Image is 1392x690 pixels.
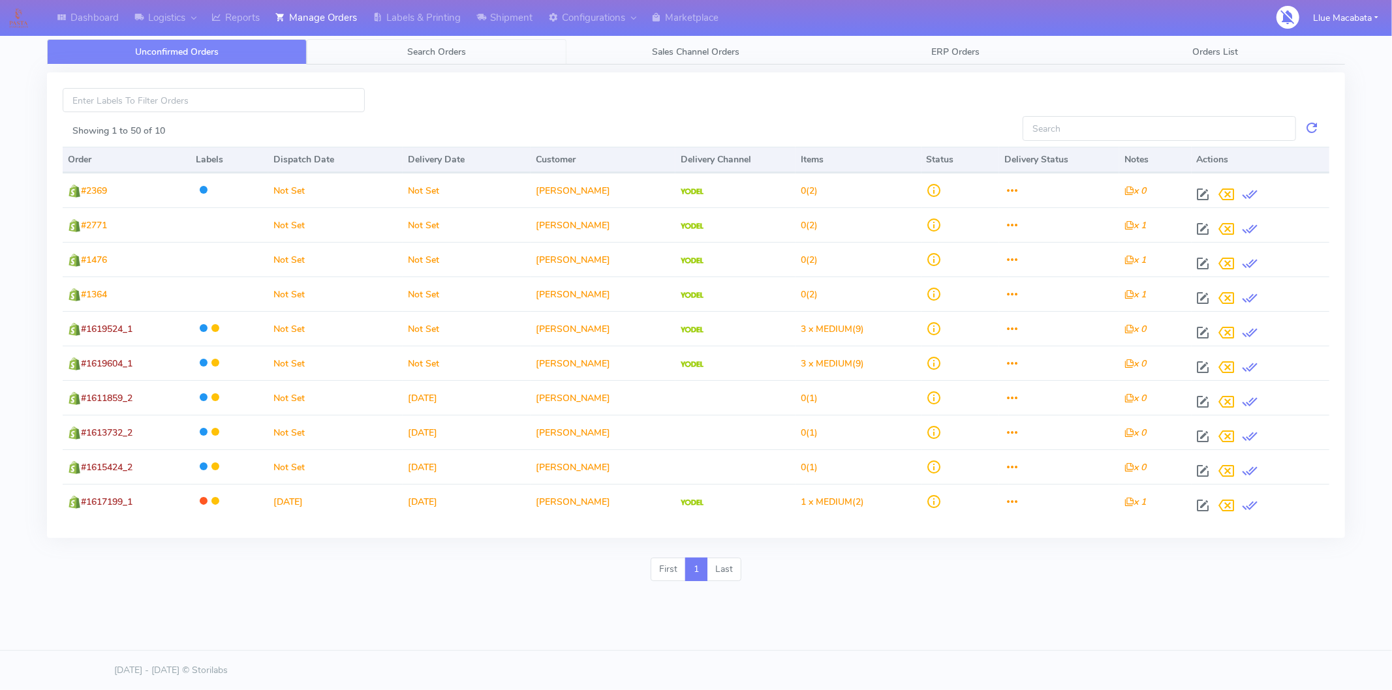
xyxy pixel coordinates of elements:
td: [PERSON_NAME] [531,449,675,484]
span: (9) [801,357,864,370]
td: [PERSON_NAME] [531,346,675,380]
ul: Tabs [47,39,1345,65]
td: Not Set [403,207,531,242]
i: x 0 [1124,392,1146,404]
td: Not Set [268,346,403,380]
img: Yodel [681,292,704,299]
td: [PERSON_NAME] [531,173,675,207]
span: 0 [801,461,806,473]
span: #1611859_2 [81,392,132,404]
img: Yodel [681,500,704,506]
span: Unconfirmed Orders [135,46,219,58]
td: [DATE] [403,380,531,415]
td: Not Set [403,173,531,207]
th: Delivery Date [403,147,531,173]
span: (1) [801,427,818,439]
td: [PERSON_NAME] [531,415,675,449]
span: Orders List [1192,46,1238,58]
td: [PERSON_NAME] [531,277,675,311]
i: x 0 [1124,427,1146,439]
th: Customer [531,147,675,173]
span: (2) [801,219,818,232]
i: x 1 [1124,288,1146,301]
th: Items [796,147,921,173]
img: Yodel [681,258,704,264]
td: [DATE] [403,415,531,449]
span: #2369 [81,185,107,197]
i: x 0 [1124,461,1146,473]
i: x 0 [1124,357,1146,370]
span: (2) [801,288,818,301]
td: Not Set [403,277,531,311]
i: x 0 [1124,185,1146,197]
label: Showing 1 to 50 of 10 [72,124,165,138]
i: x 0 [1124,323,1146,335]
span: 0 [801,427,806,439]
img: Yodel [681,223,704,230]
span: (1) [801,392,818,404]
i: x 1 [1124,254,1146,266]
span: #1476 [81,254,107,266]
td: Not Set [403,346,531,380]
span: 0 [801,254,806,266]
td: Not Set [268,449,403,484]
th: Actions [1192,147,1329,173]
td: [PERSON_NAME] [531,380,675,415]
span: (9) [801,323,864,335]
span: ERP Orders [931,46,980,58]
input: Enter Labels To Filter Orders [63,88,365,112]
span: 0 [801,288,806,301]
th: Notes [1119,147,1192,173]
i: x 1 [1124,219,1146,232]
input: Search [1023,116,1296,140]
td: [PERSON_NAME] [531,242,675,277]
span: (1) [801,461,818,473]
span: 3 x MEDIUM [801,323,852,335]
span: 0 [801,219,806,232]
td: Not Set [268,173,403,207]
img: Yodel [681,361,704,368]
td: [PERSON_NAME] [531,311,675,346]
span: 1 x MEDIUM [801,496,852,508]
td: [PERSON_NAME] [531,207,675,242]
span: (2) [801,254,818,266]
td: Not Set [268,277,403,311]
span: (2) [801,496,864,508]
span: 0 [801,185,806,197]
td: [PERSON_NAME] [531,484,675,518]
span: 3 x MEDIUM [801,357,852,370]
i: x 1 [1124,496,1146,508]
td: Not Set [268,242,403,277]
span: #1615424_2 [81,461,132,473]
img: Yodel [681,327,704,333]
td: [DATE] [403,449,531,484]
td: Not Set [268,207,403,242]
th: Labels [191,147,268,173]
a: 1 [685,558,707,581]
td: Not Set [268,415,403,449]
td: [DATE] [268,484,403,518]
span: #2771 [81,219,107,232]
span: (2) [801,185,818,197]
button: Llue Macabata [1303,5,1388,31]
td: Not Set [268,311,403,346]
span: #1619524_1 [81,323,132,335]
td: [DATE] [403,484,531,518]
td: Not Set [403,242,531,277]
th: Order [63,147,191,173]
th: Delivery Channel [675,147,796,173]
span: Sales Channel Orders [652,46,739,58]
span: #1364 [81,288,107,301]
th: Delivery Status [999,147,1119,173]
th: Status [921,147,999,173]
td: Not Set [268,380,403,415]
span: Search Orders [407,46,466,58]
span: #1619604_1 [81,357,132,370]
span: 0 [801,392,806,404]
td: Not Set [403,311,531,346]
img: Yodel [681,188,704,195]
th: Dispatch Date [268,147,403,173]
span: #1617199_1 [81,496,132,508]
span: #1613732_2 [81,427,132,439]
